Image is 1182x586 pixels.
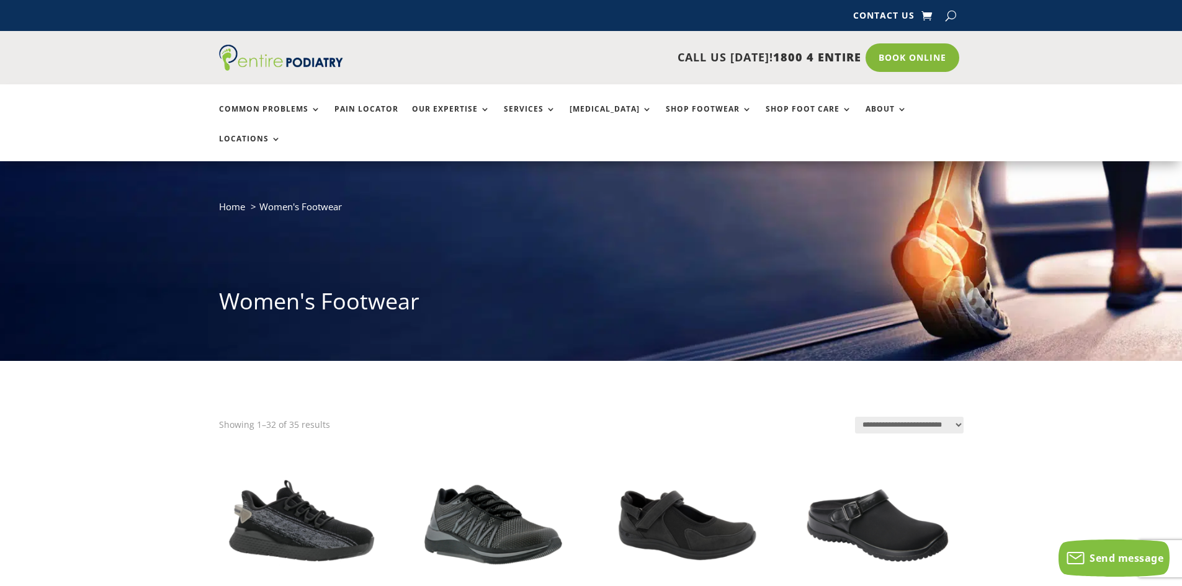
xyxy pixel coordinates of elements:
[504,105,556,131] a: Services
[219,135,281,161] a: Locations
[1059,539,1170,577] button: Send message
[219,417,330,433] p: Showing 1–32 of 35 results
[334,105,398,131] a: Pain Locator
[666,105,752,131] a: Shop Footwear
[766,105,852,131] a: Shop Foot Care
[866,43,959,72] a: Book Online
[219,61,343,73] a: Entire Podiatry
[219,200,245,213] a: Home
[1090,551,1163,565] span: Send message
[853,11,915,25] a: Contact Us
[773,50,861,64] span: 1800 4 ENTIRE
[855,417,964,433] select: Shop order
[570,105,652,131] a: [MEDICAL_DATA]
[412,105,490,131] a: Our Expertise
[219,286,964,323] h1: Women's Footwear
[219,45,343,71] img: logo (1)
[219,105,321,131] a: Common Problems
[259,200,342,213] span: Women's Footwear
[391,50,861,66] p: CALL US [DATE]!
[866,105,907,131] a: About
[219,198,964,224] nav: breadcrumb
